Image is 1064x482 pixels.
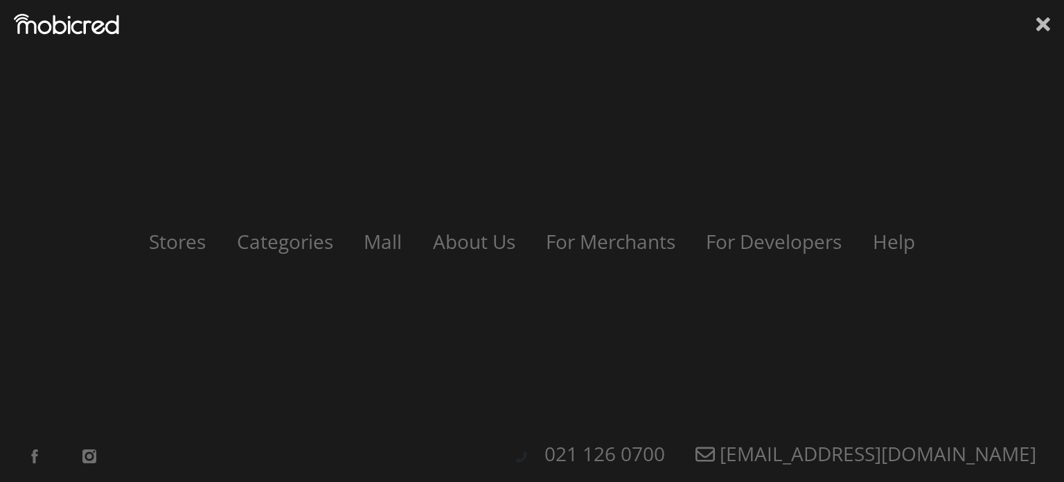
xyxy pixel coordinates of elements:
[223,228,347,255] a: Categories
[859,228,929,255] a: Help
[532,228,689,255] a: For Merchants
[14,14,119,35] img: Mobicred
[692,228,855,255] a: For Developers
[419,228,529,255] a: About Us
[135,228,220,255] a: Stores
[682,440,1050,467] a: [EMAIL_ADDRESS][DOMAIN_NAME]
[531,440,679,467] a: 021 126 0700
[350,228,416,255] a: Mall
